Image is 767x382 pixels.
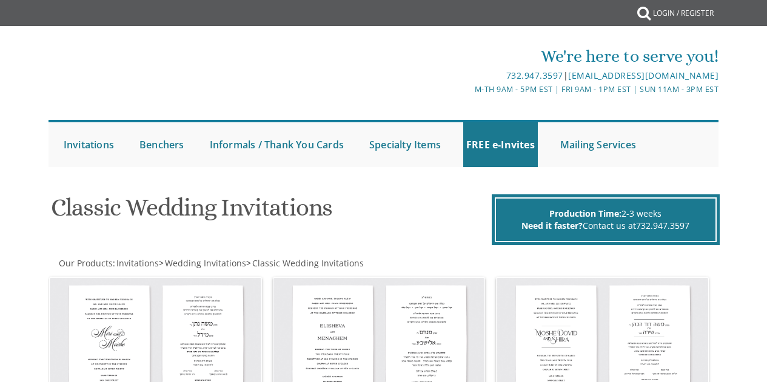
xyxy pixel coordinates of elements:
[165,257,246,269] span: Wedding Invitations
[246,257,364,269] span: >
[164,257,246,269] a: Wedding Invitations
[463,122,538,167] a: FREE e-Invites
[207,122,347,167] a: Informals / Thank You Cards
[272,44,718,68] div: We're here to serve you!
[557,122,639,167] a: Mailing Services
[636,220,689,231] a: 732.947.3597
[251,257,364,269] a: Classic Wedding Invitations
[495,197,717,242] div: 2-3 weeks Contact us at
[272,83,718,96] div: M-Th 9am - 5pm EST | Fri 9am - 1pm EST | Sun 11am - 3pm EST
[366,122,444,167] a: Specialty Items
[252,257,364,269] span: Classic Wedding Invitations
[49,257,384,269] div: :
[51,194,489,230] h1: Classic Wedding Invitations
[61,122,117,167] a: Invitations
[116,257,159,269] span: Invitations
[549,208,621,219] span: Production Time:
[272,68,718,83] div: |
[136,122,187,167] a: Benchers
[568,70,718,81] a: [EMAIL_ADDRESS][DOMAIN_NAME]
[58,257,113,269] a: Our Products
[159,257,246,269] span: >
[521,220,583,231] span: Need it faster?
[115,257,159,269] a: Invitations
[506,70,563,81] a: 732.947.3597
